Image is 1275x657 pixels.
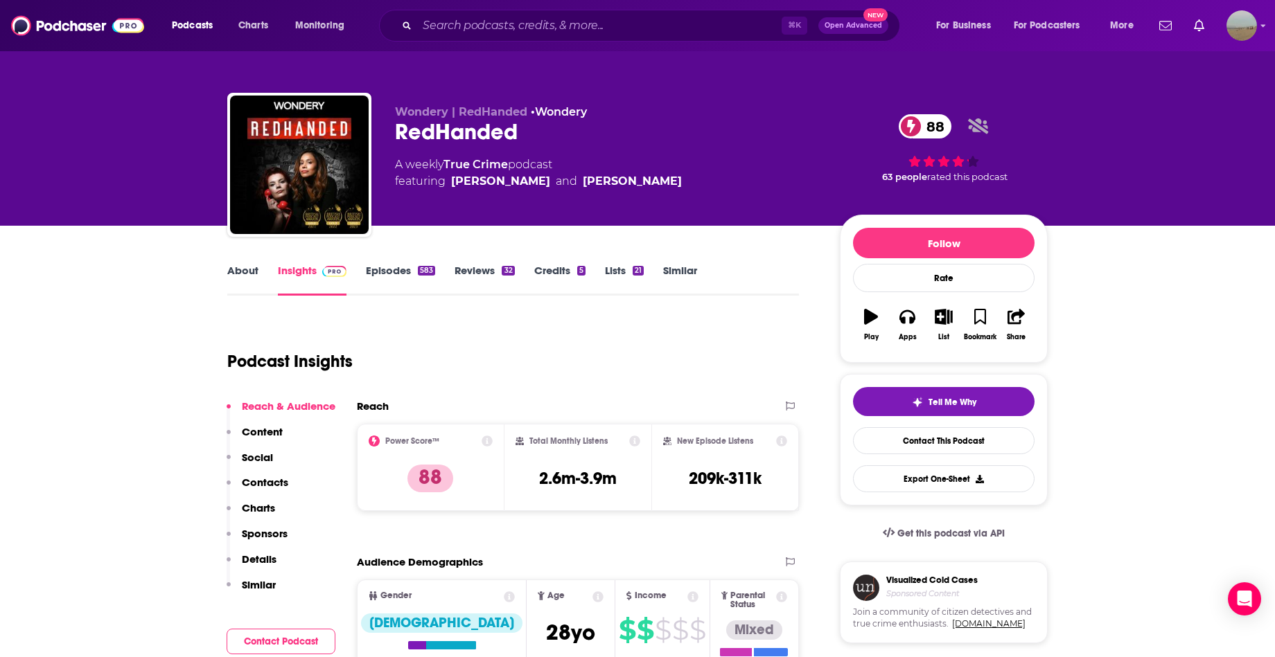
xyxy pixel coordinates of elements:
a: 88 [899,114,951,138]
a: Similar [663,264,697,296]
a: Contact This Podcast [853,427,1035,454]
p: Reach & Audience [242,399,335,413]
span: Join a community of citizen detectives and true crime enthusiasts. [853,606,1035,630]
span: For Podcasters [1014,16,1080,35]
p: Similar [242,578,276,591]
span: Get this podcast via API [897,528,1005,539]
span: Charts [238,16,268,35]
div: A weekly podcast [395,156,682,190]
button: open menu [926,15,1008,37]
p: Details [242,552,276,566]
p: Social [242,451,273,464]
span: New [863,8,888,21]
button: Reach & Audience [227,399,335,425]
div: Search podcasts, credits, & more... [392,10,913,42]
button: Show profile menu [1226,10,1257,41]
p: Sponsors [242,527,288,540]
button: Follow [853,228,1035,258]
button: Share [999,300,1035,350]
span: Income [635,591,667,600]
span: 63 people [882,172,927,182]
span: Logged in as shenderson [1226,10,1257,41]
span: Tell Me Why [929,397,976,408]
span: $ [655,619,671,641]
button: Open AdvancedNew [818,17,888,34]
div: 32 [502,266,514,276]
div: List [938,333,949,341]
button: open menu [1005,15,1100,37]
button: Details [227,552,276,578]
input: Search podcasts, credits, & more... [417,15,782,37]
div: Share [1007,333,1026,341]
button: Contact Podcast [227,629,335,654]
button: Sponsors [227,527,288,552]
span: Monitoring [295,16,344,35]
span: • [531,105,587,118]
span: Wondery | RedHanded [395,105,527,118]
p: Contacts [242,476,288,489]
a: Episodes583 [366,264,435,296]
div: 583 [418,266,435,276]
button: Social [227,451,273,476]
button: Charts [227,501,275,527]
a: Suruthi Bala [583,173,682,190]
h2: Audience Demographics [357,555,483,568]
span: featuring [395,173,682,190]
a: Get this podcast via API [872,516,1016,550]
p: 88 [407,465,453,492]
img: User Profile [1226,10,1257,41]
h3: 2.6m-3.9m [539,468,617,489]
div: Mixed [726,620,782,640]
span: Podcasts [172,16,213,35]
span: 88 [913,114,951,138]
button: Contacts [227,476,288,501]
span: More [1110,16,1134,35]
img: Podchaser - Follow, Share and Rate Podcasts [11,12,144,39]
span: Gender [380,591,412,600]
img: tell me why sparkle [912,397,923,408]
a: InsightsPodchaser Pro [278,264,346,296]
div: 21 [633,266,644,276]
a: About [227,264,258,296]
button: Similar [227,578,276,604]
a: Reviews32 [455,264,514,296]
span: $ [637,619,653,641]
h2: Total Monthly Listens [529,436,608,446]
span: Open Advanced [825,22,882,29]
h1: Podcast Insights [227,351,353,372]
button: open menu [1100,15,1151,37]
a: Credits5 [534,264,586,296]
h2: New Episode Listens [677,436,753,446]
h3: Visualized Cold Cases [886,575,978,586]
span: and [556,173,577,190]
button: Bookmark [962,300,998,350]
p: Charts [242,501,275,514]
span: rated this podcast [927,172,1008,182]
h2: Power Score™ [385,436,439,446]
a: Show notifications dropdown [1188,14,1210,37]
div: Play [864,333,879,341]
div: 5 [577,266,586,276]
img: RedHanded [230,96,369,234]
a: [DOMAIN_NAME] [952,618,1026,629]
button: Apps [889,300,925,350]
h2: Reach [357,399,389,413]
div: Open Intercom Messenger [1228,582,1261,615]
a: Lists21 [605,264,644,296]
button: tell me why sparkleTell Me Why [853,387,1035,416]
span: 28 yo [546,619,595,646]
button: Play [853,300,889,350]
img: Podchaser Pro [322,266,346,277]
button: List [926,300,962,350]
div: Rate [853,264,1035,292]
div: Apps [899,333,917,341]
button: Export One-Sheet [853,465,1035,492]
span: $ [689,619,705,641]
a: Show notifications dropdown [1154,14,1177,37]
span: For Business [936,16,991,35]
span: Parental Status [730,591,773,609]
a: True Crime [443,158,508,171]
button: open menu [162,15,231,37]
